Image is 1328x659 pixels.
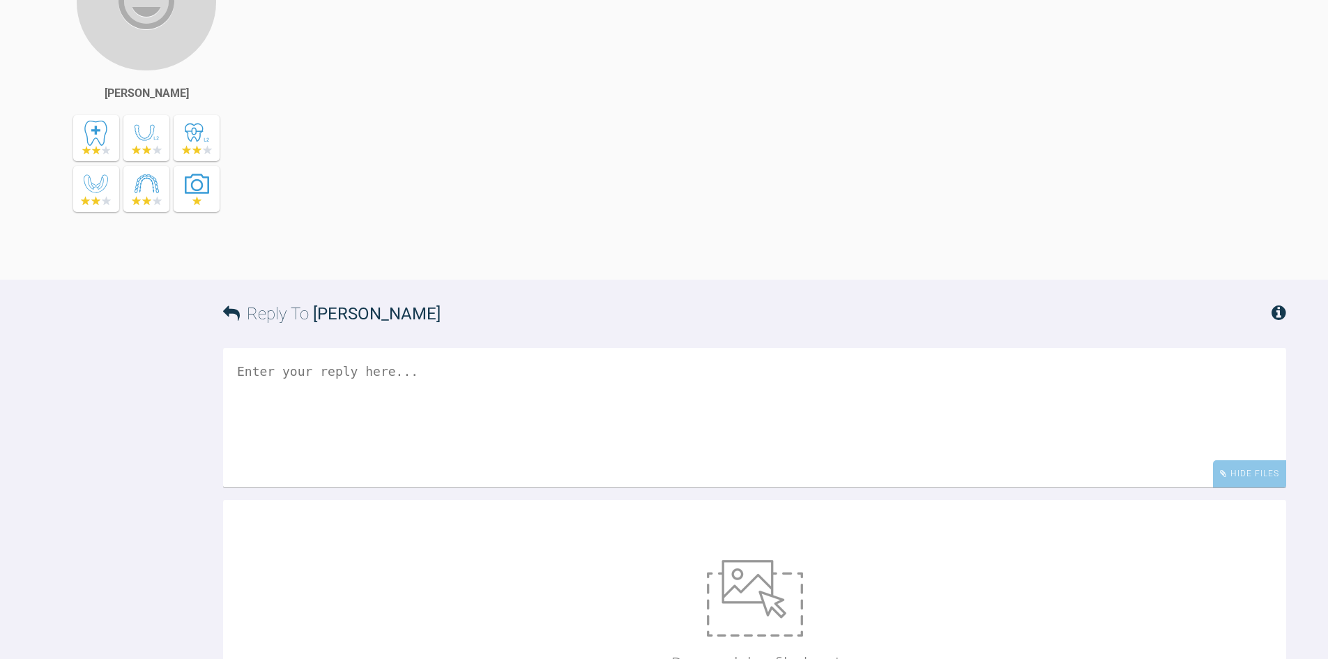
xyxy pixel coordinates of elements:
div: [PERSON_NAME] [105,84,189,103]
div: Hide Files [1213,460,1286,487]
span: [PERSON_NAME] [313,304,441,324]
h3: Reply To [223,301,441,327]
